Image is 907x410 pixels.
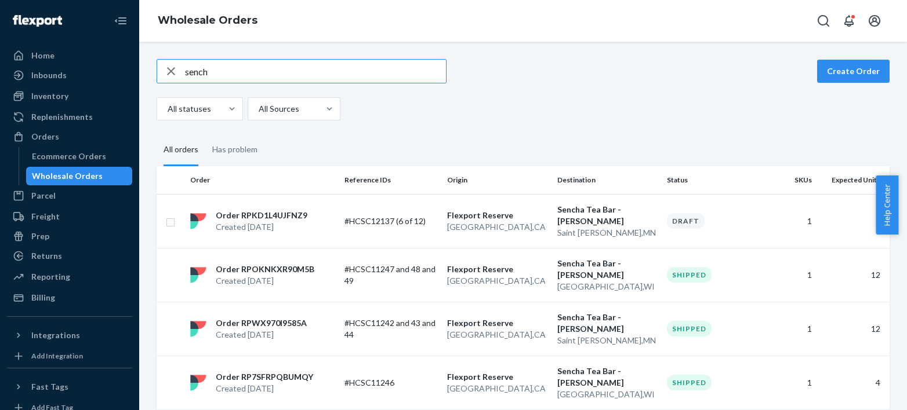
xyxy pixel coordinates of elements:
[7,46,132,65] a: Home
[216,371,313,383] p: Order RP7SFRPQBUMQY
[158,14,257,27] a: Wholesale Orders
[257,103,259,115] input: All Sources
[31,90,68,102] div: Inventory
[31,250,62,262] div: Returns
[216,383,313,394] p: Created [DATE]
[447,383,548,394] p: [GEOGRAPHIC_DATA] , CA
[31,330,80,341] div: Integrations
[557,227,658,239] p: Saint [PERSON_NAME] , MN
[164,134,198,166] div: All orders
[557,389,658,400] p: [GEOGRAPHIC_DATA] , WI
[31,50,55,61] div: Home
[7,326,132,345] button: Integrations
[31,131,59,142] div: Orders
[7,207,132,226] a: Freight
[7,87,132,105] a: Inventory
[212,134,257,164] div: Has problem
[216,317,307,329] p: Order RPWX970I9585A
[447,221,548,233] p: [GEOGRAPHIC_DATA] , CA
[344,317,437,341] p: #HCSC11242 and 43 and 44
[190,267,206,283] img: flexport logo
[447,371,548,383] p: Flexport Reserve
[109,9,132,32] button: Close Navigation
[876,175,898,235] button: Help Center
[31,351,83,361] div: Add Integration
[765,356,816,409] td: 1
[817,356,890,409] td: 4
[216,275,314,287] p: Created [DATE]
[344,215,437,227] p: #HCSC12137 (6 of 12)
[31,271,70,283] div: Reporting
[31,381,68,393] div: Fast Tags
[216,329,307,341] p: Created [DATE]
[166,103,168,115] input: All statuses
[216,263,314,275] p: Order RPOKNKXR90M5B
[817,302,890,356] td: 12
[447,263,548,275] p: Flexport Reserve
[447,275,548,287] p: [GEOGRAPHIC_DATA] , CA
[447,317,548,329] p: Flexport Reserve
[667,321,712,336] div: Shipped
[765,166,816,194] th: SKUs
[344,263,437,287] p: #HCSC11247 and 48 and 49
[817,166,890,194] th: Expected Units
[557,312,658,335] p: Sencha Tea Bar - [PERSON_NAME]
[7,227,132,246] a: Prep
[833,375,895,404] iframe: Opens a widget where you can chat to one of our agents
[447,210,548,221] p: Flexport Reserve
[31,230,49,242] div: Prep
[31,111,93,123] div: Replenishments
[7,349,132,363] a: Add Integration
[817,60,890,83] button: Create Order
[817,248,890,302] td: 12
[190,321,206,337] img: flexport logo
[31,292,55,303] div: Billing
[7,108,132,126] a: Replenishments
[186,166,340,194] th: Order
[667,213,705,229] div: Draft
[190,375,206,391] img: flexport logo
[557,204,658,227] p: Sencha Tea Bar - [PERSON_NAME]
[216,221,307,233] p: Created [DATE]
[7,66,132,85] a: Inbounds
[447,329,548,341] p: [GEOGRAPHIC_DATA] , CA
[662,166,765,194] th: Status
[765,248,816,302] td: 1
[340,166,442,194] th: Reference IDs
[812,9,835,32] button: Open Search Box
[148,4,267,38] ol: breadcrumbs
[557,365,658,389] p: Sencha Tea Bar - [PERSON_NAME]
[7,186,132,205] a: Parcel
[7,288,132,307] a: Billing
[557,281,658,292] p: [GEOGRAPHIC_DATA] , WI
[26,167,133,185] a: Wholesale Orders
[32,170,103,182] div: Wholesale Orders
[31,69,67,81] div: Inbounds
[31,211,60,222] div: Freight
[442,166,553,194] th: Origin
[837,9,861,32] button: Open notifications
[817,194,890,248] td: 6
[190,213,206,229] img: flexport logo
[26,147,133,166] a: Ecommerce Orders
[7,247,132,265] a: Returns
[765,302,816,356] td: 1
[32,151,106,162] div: Ecommerce Orders
[557,258,658,281] p: Sencha Tea Bar - [PERSON_NAME]
[185,60,446,83] input: Search orders
[7,127,132,146] a: Orders
[13,15,62,27] img: Flexport logo
[667,375,712,390] div: Shipped
[667,267,712,283] div: Shipped
[7,268,132,286] a: Reporting
[557,335,658,346] p: Saint [PERSON_NAME] , MN
[765,194,816,248] td: 1
[344,377,437,389] p: #HCSC11246
[863,9,886,32] button: Open account menu
[31,190,56,202] div: Parcel
[7,378,132,396] button: Fast Tags
[216,210,307,221] p: Order RPKD1L4UJFNZ9
[553,166,663,194] th: Destination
